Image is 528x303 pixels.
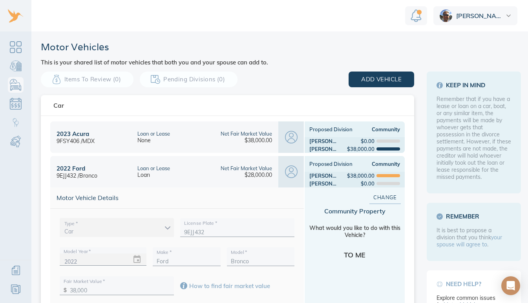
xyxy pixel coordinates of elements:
[221,165,272,171] div: Net Fair Market Value
[184,221,217,226] label: License Plate
[57,138,95,145] div: 9FSY406 / MDX
[437,81,511,89] span: Keep in mind
[8,281,24,297] a: Resources
[309,161,355,167] div: Proposed Division
[361,138,375,144] div: $0.00
[57,165,85,172] div: 2022 Ford
[437,95,511,180] div: Remember that if you have a lease or loan on a car, boat, or any similar item, the payments will ...
[437,227,511,248] div: It is best to propose a division that you think .
[506,15,511,17] img: dropdown.svg
[309,138,336,144] div: [PERSON_NAME]
[137,137,151,144] div: None
[41,41,268,53] h1: Motor Vehicles
[8,263,24,278] a: Additional Information
[349,72,414,87] button: add vehicle
[309,126,355,132] div: Proposed Division
[309,173,336,179] div: [PERSON_NAME]
[245,171,272,178] div: $28,000.00
[137,171,150,178] div: Loan
[309,250,401,259] div: To me
[309,180,336,187] div: [PERSON_NAME]
[8,96,24,112] a: Debts & Obligations
[361,74,402,84] span: add vehicle
[309,146,336,152] div: [PERSON_NAME]
[8,77,24,93] a: Personal Possessions
[309,207,401,215] div: Community Property
[456,13,504,19] span: [PERSON_NAME]
[245,137,272,144] div: $38,000.00
[501,276,520,295] div: Open Intercom Messenger
[369,191,401,204] button: Change
[347,173,375,179] div: $38,000.00
[437,234,502,248] a: your spouse will agree to
[355,161,400,167] div: Community
[180,282,270,289] a: How to find fair market value
[361,180,375,187] div: $0.00
[309,224,401,239] div: What would you like to do with this Vehicle?
[437,213,511,220] span: Remember
[437,280,511,288] span: Need help?
[411,9,422,22] img: Notification
[231,250,247,255] label: Model
[8,115,24,130] a: Child Custody & Parenting
[57,194,298,202] span: Motor Vehicle Details
[64,249,91,254] label: Model Year
[137,165,170,171] div: Loan or Lease
[8,39,24,55] a: Dashboard
[41,59,268,65] h3: This is your shared list of motor vehicles that both you and your spouse can add to.
[137,130,170,137] div: Loan or Lease
[53,101,64,109] div: Car
[60,218,174,237] div: Car
[57,172,97,179] div: 9EJJ432 / Bronco
[440,9,452,22] img: ee2a253455b5a1643214f6bbf30279a1
[57,130,89,138] div: 2023 Acura
[8,134,24,149] a: Child & Spousal Support
[347,146,375,152] div: $38,000.00
[382,193,388,202] span: Change
[221,130,272,137] div: Net Fair Market Value
[157,250,172,255] label: Make
[64,279,105,284] label: Fair Market Value
[8,58,24,74] a: Bank Accounts & Investments
[64,286,67,294] p: $
[355,126,400,132] div: Community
